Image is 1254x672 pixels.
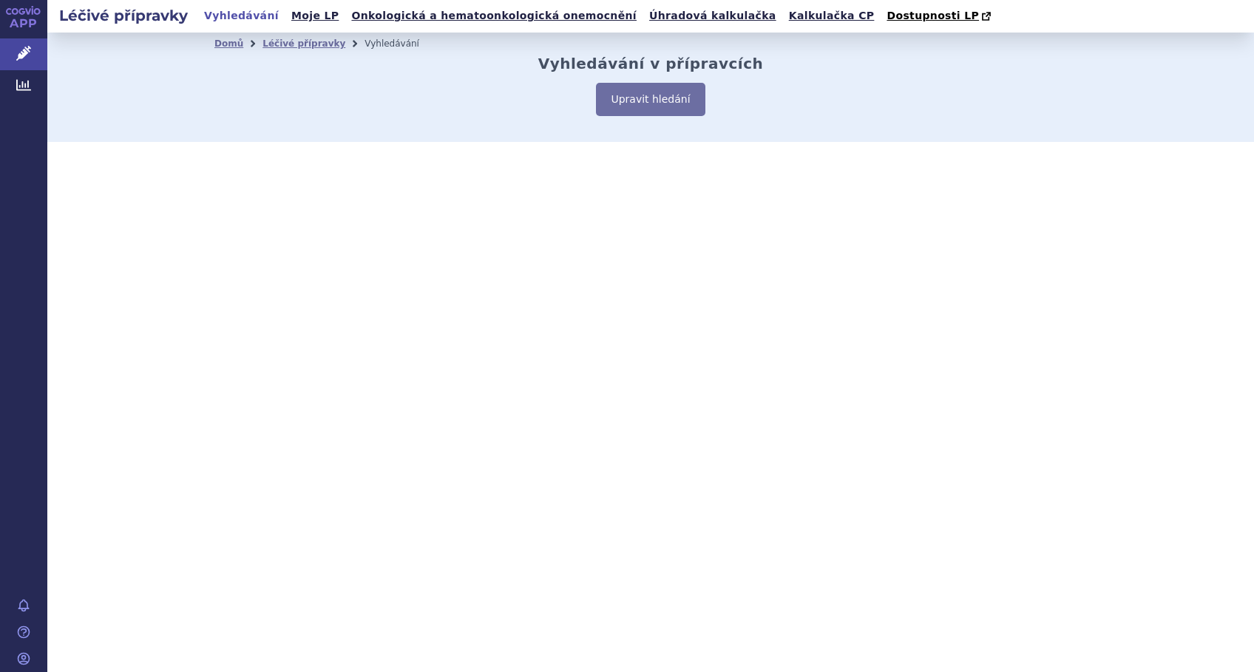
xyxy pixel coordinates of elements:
a: Vyhledávání [200,6,283,26]
a: Úhradová kalkulačka [645,6,781,26]
a: Kalkulačka CP [784,6,879,26]
button: Upravit hledání [596,83,705,116]
a: Moje LP [287,6,343,26]
span: Dostupnosti LP [887,10,979,21]
h2: Léčivé přípravky [47,5,200,26]
a: Dostupnosti LP [882,6,998,27]
h2: Vyhledávání v přípravcích [538,55,764,72]
a: Domů [214,38,243,49]
a: Léčivé přípravky [262,38,345,49]
li: Vyhledávání [365,33,438,55]
a: Onkologická a hematoonkologická onemocnění [347,6,641,26]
